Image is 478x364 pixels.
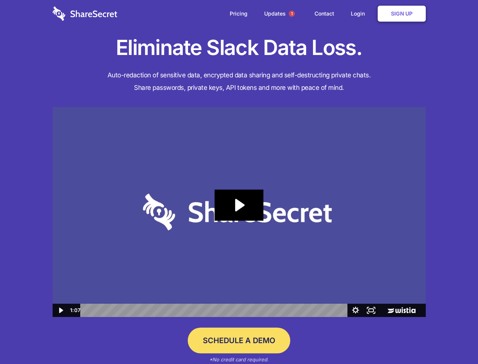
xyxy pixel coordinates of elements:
a: Login [343,2,376,25]
iframe: Drift Widget Chat Controller [440,326,469,355]
button: Play Video [53,304,68,317]
h4: Auto-redaction of sensitive data, encrypted data sharing and self-destructing private chats. Shar... [53,69,426,94]
img: Sharesecret [53,107,426,317]
img: logo-wordmark-white-trans-d4663122ce5f474addd5e946df7df03e33cb6a1c49d2221995e7729f52c070b2.svg [53,6,117,21]
h1: Eliminate Slack Data Loss. [53,34,426,61]
a: Contact [307,2,342,25]
a: Pricing [222,2,255,25]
